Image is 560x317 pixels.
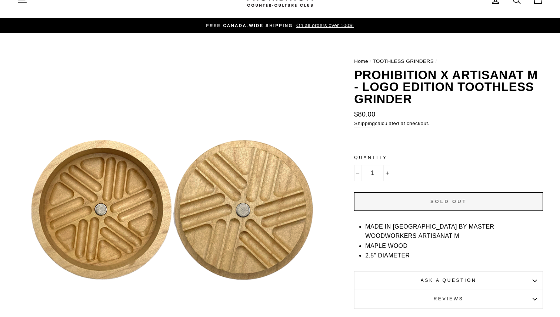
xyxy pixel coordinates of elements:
[294,23,354,28] span: On all orders over 100$!
[354,154,543,161] label: Quantity
[419,231,459,241] a: ARTISANAT M
[206,23,293,28] span: FREE CANADA-WIDE SHIPPING
[354,58,368,64] a: Home
[430,199,467,204] span: Sold Out
[354,165,362,181] button: Reduce item quantity by one
[370,58,371,64] span: /
[373,58,434,64] a: TOOTHLESS GRINDERS
[365,251,543,260] li: 2.5" DIAMETER
[354,57,543,65] nav: breadcrumbs
[354,290,543,308] button: Reviews
[354,271,543,290] button: Ask a question
[354,192,543,211] button: Sold Out
[354,119,375,128] a: Shipping
[434,296,464,301] span: Reviews
[354,69,543,105] h1: PROHIBITION X ARTISANAT M - LOGO EDITION TOOTHLESS GRINDER
[354,165,391,181] input: quantity
[365,222,543,241] li: MADE IN [GEOGRAPHIC_DATA] BY MASTER WOODWORKERS
[383,165,391,181] button: Increase item quantity by one
[365,241,543,251] li: MAPLE WOOD
[19,21,541,30] a: FREE CANADA-WIDE SHIPPING On all orders over 100$!
[354,111,375,118] span: $80.00
[435,58,437,64] span: /
[354,119,543,128] small: calculated at checkout.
